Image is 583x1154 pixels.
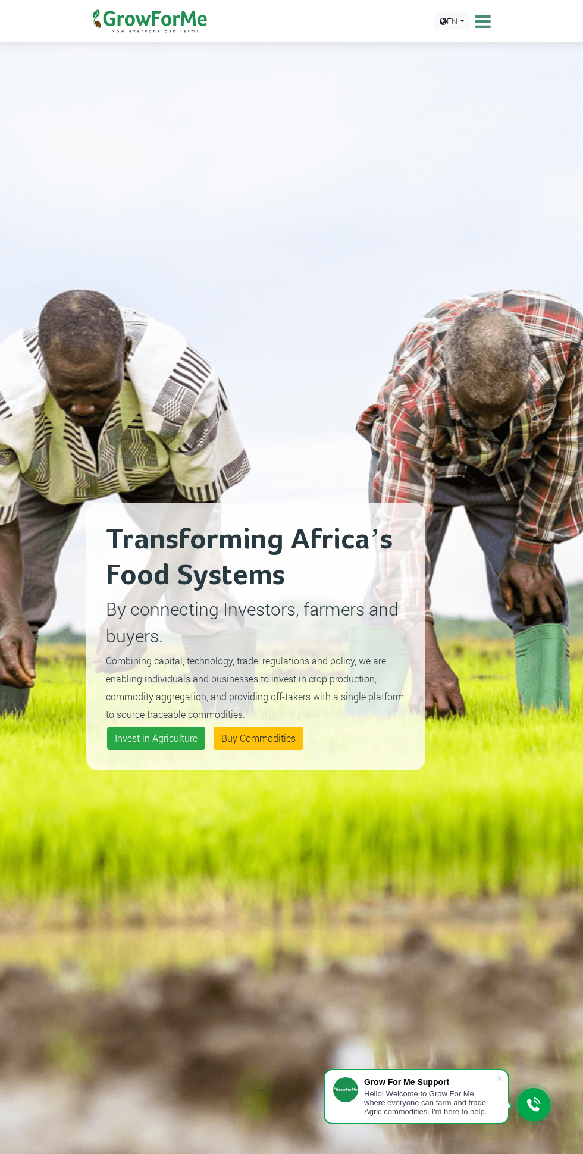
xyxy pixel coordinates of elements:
a: Buy Commodities [214,727,303,750]
small: Combining capital, technology, trade, regulations and policy, we are enabling individuals and bus... [106,654,404,720]
h2: Transforming Africa’s Food Systems [106,522,406,594]
p: By connecting Investors, farmers and buyers. [106,595,406,649]
div: Hello! Welcome to Grow For Me where everyone can farm and trade Agric commodities. I'm here to help. [364,1089,496,1116]
a: EN [434,12,470,30]
div: Grow For Me Support [364,1077,496,1087]
a: Invest in Agriculture [107,727,205,750]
